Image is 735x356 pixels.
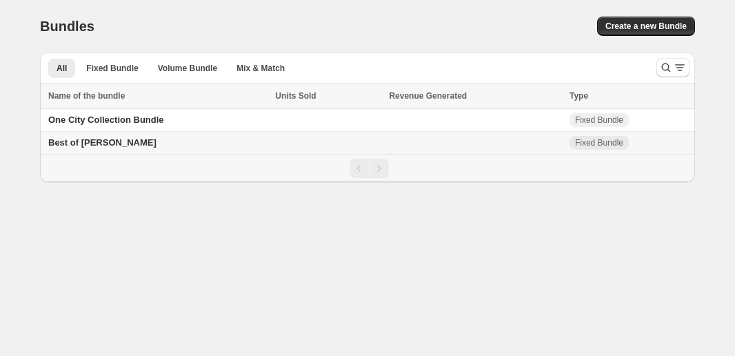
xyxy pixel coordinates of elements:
[575,137,623,148] span: Fixed Bundle
[158,63,217,74] span: Volume Bundle
[275,89,330,103] button: Units Sold
[48,115,164,125] span: One City Collection Bundle
[275,89,316,103] span: Units Sold
[48,89,267,103] div: Name of the bundle
[40,154,695,182] nav: Pagination
[597,17,695,36] button: Create a new Bundle
[570,89,687,103] div: Type
[389,89,481,103] button: Revenue Generated
[605,21,687,32] span: Create a new Bundle
[656,58,689,77] button: Search and filter results
[40,18,94,34] h1: Bundles
[389,89,467,103] span: Revenue Generated
[86,63,138,74] span: Fixed Bundle
[575,115,623,126] span: Fixed Bundle
[57,63,67,74] span: All
[48,137,157,148] span: Best of [PERSON_NAME]
[236,63,285,74] span: Mix & Match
